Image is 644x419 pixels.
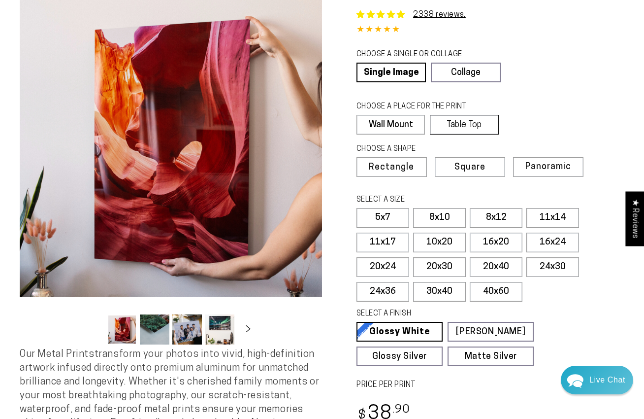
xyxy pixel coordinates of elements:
label: 20x24 [356,257,409,277]
legend: CHOOSE A SINGLE OR COLLAGE [356,49,491,60]
label: 30x40 [413,282,466,302]
span: Panoramic [525,162,571,172]
label: Table Top [430,115,498,135]
label: 16x20 [470,233,522,252]
label: 24x36 [356,282,409,302]
button: Load image 4 in gallery view [205,314,234,345]
label: PRICE PER PRINT [356,380,624,391]
button: Load image 1 in gallery view [107,314,137,345]
label: 5x7 [356,208,409,228]
legend: SELECT A SIZE [356,195,514,206]
a: Single Image [356,63,426,82]
a: Glossy White [356,322,443,342]
legend: SELECT A FINISH [356,309,514,319]
label: 8x12 [470,208,522,228]
label: 11x17 [356,233,409,252]
button: Slide left [83,319,104,341]
button: Load image 2 in gallery view [140,314,169,345]
label: Wall Mount [356,115,425,135]
label: 11x14 [526,208,579,228]
a: Glossy Silver [356,347,443,366]
div: Contact Us Directly [589,366,625,394]
a: Collage [431,63,500,82]
div: 4.84 out of 5.0 stars [356,23,624,37]
div: Chat widget toggle [561,366,633,394]
span: Square [454,163,485,172]
label: 16x24 [526,233,579,252]
a: Matte Silver [448,347,534,366]
label: 20x30 [413,257,466,277]
a: 2338 reviews. [413,11,466,19]
div: Click to open Judge.me floating reviews tab [625,191,644,246]
label: 10x20 [413,233,466,252]
sup: .90 [392,404,410,416]
label: 24x30 [526,257,579,277]
button: Load image 3 in gallery view [172,314,202,345]
label: 8x10 [413,208,466,228]
legend: CHOOSE A SHAPE [356,144,492,155]
a: [PERSON_NAME] [448,322,534,342]
label: 20x40 [470,257,522,277]
legend: CHOOSE A PLACE FOR THE PRINT [356,102,489,112]
label: 40x60 [470,282,522,302]
span: Rectangle [369,163,414,172]
button: Slide right [237,319,259,341]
